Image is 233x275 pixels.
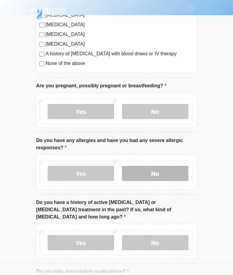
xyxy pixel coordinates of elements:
label: Do you have any allergies and have you had any severe allergic responses? [36,137,197,152]
label: [MEDICAL_DATA] [46,41,194,48]
label: Yes [48,104,114,119]
label: Yes [48,235,114,251]
label: Yes [48,166,114,181]
label: None of the above [46,60,194,67]
label: [MEDICAL_DATA] [46,21,194,29]
label: No [122,104,188,119]
label: No [122,166,188,181]
img: Hydrate IV Bar - Arcadia Logo [30,5,67,20]
label: Do you have a history of active [MEDICAL_DATA] or [MEDICAL_DATA] treatment in the past? If so, wh... [36,199,197,221]
input: [MEDICAL_DATA] [39,42,44,47]
input: A history of [MEDICAL_DATA] with blood draws or IV therapy [39,52,44,57]
input: [MEDICAL_DATA] [39,33,44,37]
input: [MEDICAL_DATA] [39,23,44,28]
label: No [122,235,188,251]
label: A history of [MEDICAL_DATA] with blood draws or IV therapy [46,50,194,58]
label: [MEDICAL_DATA] [46,31,194,38]
input: None of the above [39,62,44,66]
label: Are you pregnant, possibly pregnant or breastfeeding? [36,82,166,90]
